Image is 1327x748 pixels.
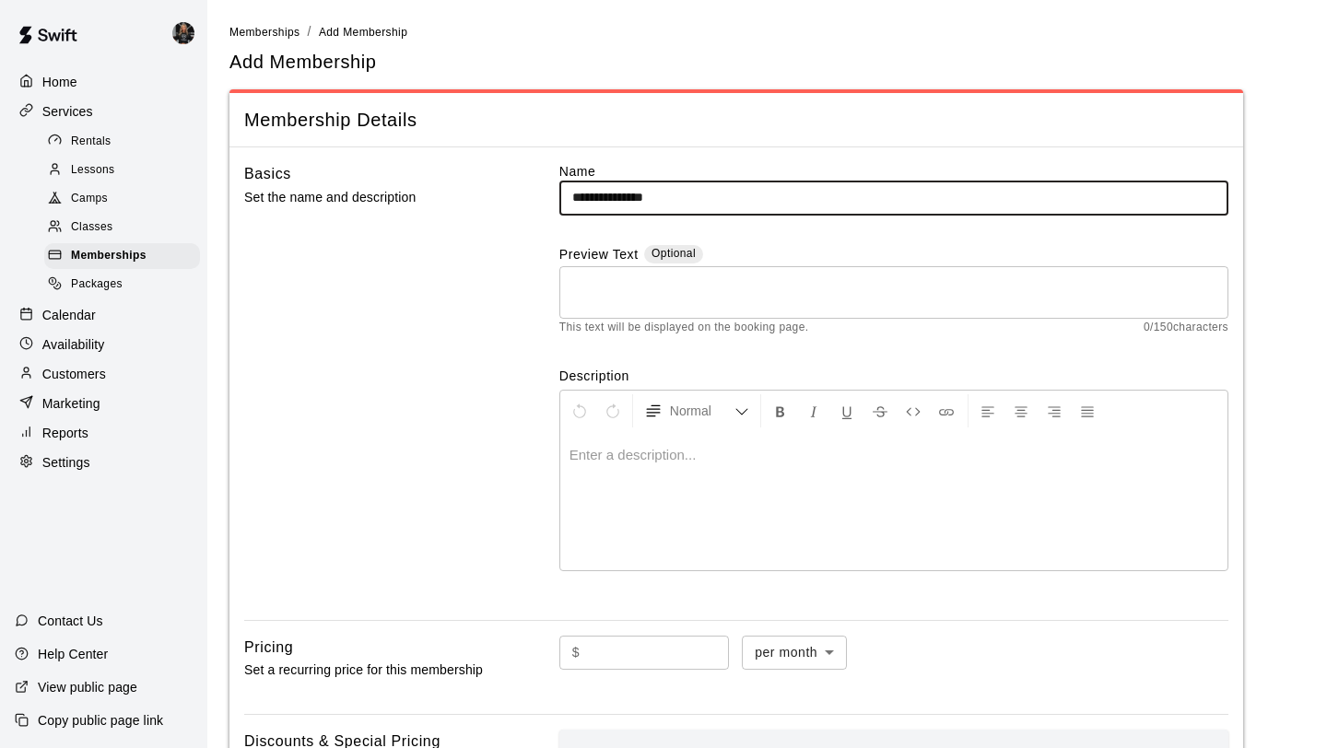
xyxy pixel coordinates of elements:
[44,127,207,156] a: Rentals
[42,102,93,121] p: Services
[670,402,734,420] span: Normal
[71,247,147,265] span: Memberships
[38,645,108,663] p: Help Center
[15,419,193,447] a: Reports
[169,15,207,52] div: Lauren Acker
[71,190,108,208] span: Camps
[229,50,377,75] h5: Add Membership
[798,394,829,427] button: Format Italics
[1072,394,1103,427] button: Justify Align
[44,185,207,214] a: Camps
[637,394,757,427] button: Formatting Options
[38,678,137,696] p: View public page
[38,711,163,730] p: Copy public page link
[15,331,193,358] a: Availability
[42,453,90,472] p: Settings
[307,22,311,41] li: /
[597,394,628,427] button: Redo
[559,319,809,337] span: This text will be displayed on the booking page.
[229,22,1305,42] nav: breadcrumb
[765,394,796,427] button: Format Bold
[229,24,299,39] a: Memberships
[42,73,77,91] p: Home
[972,394,1004,427] button: Left Align
[244,659,500,682] p: Set a recurring price for this membership
[44,156,207,184] a: Lessons
[44,243,200,269] div: Memberships
[42,424,88,442] p: Reports
[44,186,200,212] div: Camps
[244,108,1228,133] span: Membership Details
[15,98,193,125] a: Services
[1144,319,1228,337] span: 0 / 150 characters
[172,22,194,44] img: Lauren Acker
[559,367,1228,385] label: Description
[931,394,962,427] button: Insert Link
[71,275,123,294] span: Packages
[564,394,595,427] button: Undo
[229,26,299,39] span: Memberships
[559,162,1228,181] label: Name
[44,215,200,240] div: Classes
[71,218,112,237] span: Classes
[652,247,696,260] span: Optional
[15,449,193,476] a: Settings
[71,161,115,180] span: Lessons
[15,301,193,329] a: Calendar
[71,133,112,151] span: Rentals
[42,335,105,354] p: Availability
[244,636,293,660] h6: Pricing
[44,242,207,271] a: Memberships
[15,68,193,96] a: Home
[44,272,200,298] div: Packages
[244,162,291,186] h6: Basics
[42,365,106,383] p: Customers
[15,390,193,417] a: Marketing
[244,186,500,209] p: Set the name and description
[319,26,407,39] span: Add Membership
[44,158,200,183] div: Lessons
[44,129,200,155] div: Rentals
[559,245,639,266] label: Preview Text
[742,636,847,670] div: per month
[15,360,193,388] a: Customers
[831,394,863,427] button: Format Underline
[572,643,580,662] p: $
[1005,394,1037,427] button: Center Align
[38,612,103,630] p: Contact Us
[1039,394,1070,427] button: Right Align
[44,271,207,299] a: Packages
[864,394,896,427] button: Format Strikethrough
[44,214,207,242] a: Classes
[898,394,929,427] button: Insert Code
[42,306,96,324] p: Calendar
[42,394,100,413] p: Marketing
